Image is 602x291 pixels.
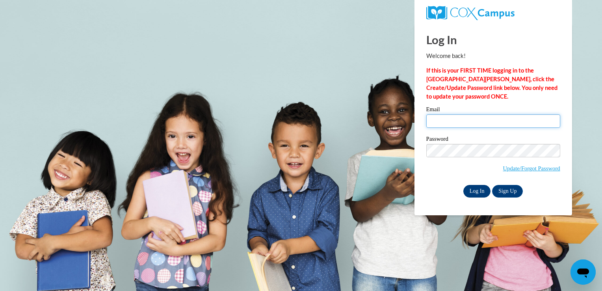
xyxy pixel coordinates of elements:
[426,52,560,60] p: Welcome back!
[503,165,560,172] a: Update/Forgot Password
[426,6,560,20] a: COX Campus
[570,259,596,285] iframe: Button to launch messaging window
[426,136,560,144] label: Password
[426,67,557,100] strong: If this is your FIRST TIME logging in to the [GEOGRAPHIC_DATA][PERSON_NAME], click the Create/Upd...
[426,32,560,48] h1: Log In
[426,6,515,20] img: COX Campus
[492,185,523,198] a: Sign Up
[463,185,491,198] input: Log In
[426,106,560,114] label: Email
